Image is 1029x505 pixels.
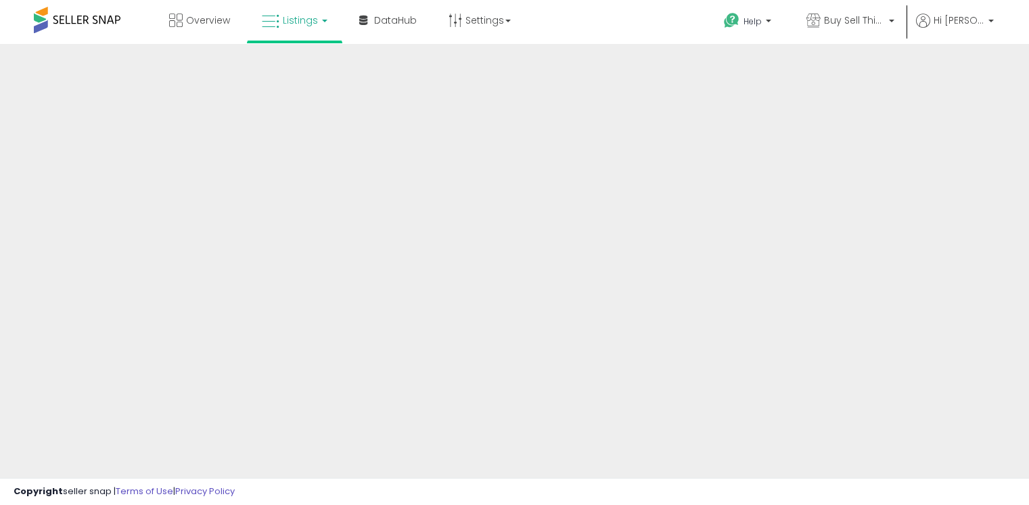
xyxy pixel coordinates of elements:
[283,14,318,27] span: Listings
[374,14,417,27] span: DataHub
[14,485,235,498] div: seller snap | |
[175,485,235,498] a: Privacy Policy
[713,2,785,44] a: Help
[744,16,762,27] span: Help
[934,14,984,27] span: Hi [PERSON_NAME]
[186,14,230,27] span: Overview
[916,14,994,44] a: Hi [PERSON_NAME]
[824,14,885,27] span: Buy Sell This & That
[116,485,173,498] a: Terms of Use
[723,12,740,29] i: Get Help
[14,485,63,498] strong: Copyright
